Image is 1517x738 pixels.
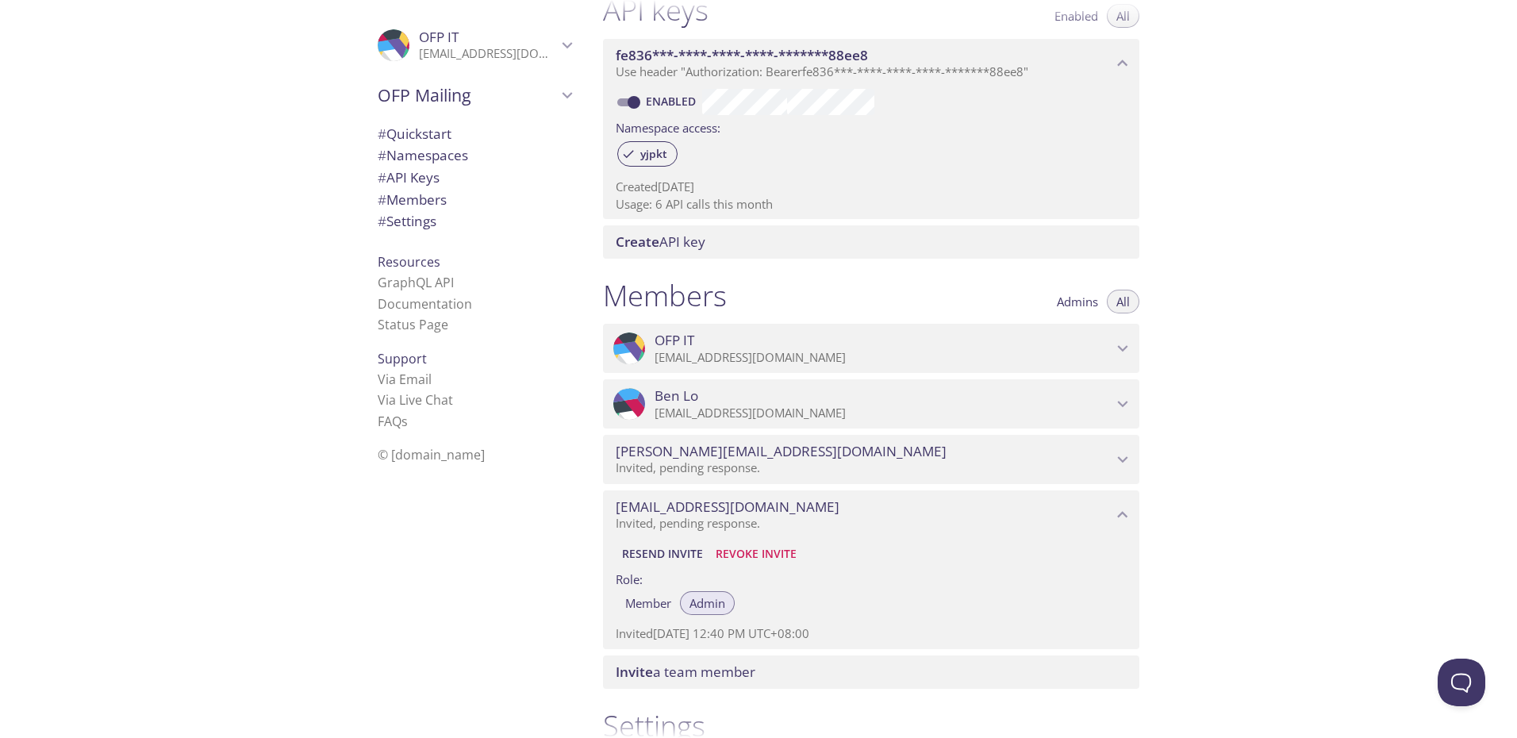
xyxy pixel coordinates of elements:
div: OFP Mailing [365,75,584,116]
a: Via Live Chat [378,391,453,409]
div: Invite a team member [603,655,1139,689]
span: # [378,146,386,164]
button: Admin [680,591,735,615]
span: Revoke Invite [716,544,797,563]
p: [EMAIL_ADDRESS][DOMAIN_NAME] [655,350,1112,366]
span: Settings [378,212,436,230]
span: API Keys [378,168,440,186]
button: Revoke Invite [709,541,803,567]
span: Resources [378,253,440,271]
span: # [378,125,386,143]
button: Resend Invite [616,541,709,567]
iframe: Help Scout Beacon - Open [1438,659,1485,706]
span: [PERSON_NAME][EMAIL_ADDRESS][DOMAIN_NAME] [616,443,947,460]
div: Ben Lo [603,379,1139,429]
span: Quickstart [378,125,451,143]
button: Member [616,591,681,615]
button: Admins [1047,290,1108,313]
span: yjpkt [631,147,677,161]
span: OFP IT [419,28,459,46]
p: Invited [DATE] 12:40 PM UTC+08:00 [616,625,1127,642]
span: Ben Lo [655,387,698,405]
p: Usage: 6 API calls this month [616,196,1127,213]
div: Quickstart [365,123,584,145]
div: Members [365,189,584,211]
a: Enabled [643,94,702,109]
p: [EMAIL_ADDRESS][DOMAIN_NAME] [655,406,1112,421]
label: Role: [616,567,1127,590]
a: Status Page [378,316,448,333]
span: [EMAIL_ADDRESS][DOMAIN_NAME] [616,498,839,516]
span: Support [378,350,427,367]
span: Invite [616,663,653,681]
a: Documentation [378,295,472,313]
span: OFP Mailing [378,84,557,106]
p: Invited, pending response. [616,516,1112,532]
p: Created [DATE] [616,179,1127,195]
h1: Members [603,278,727,313]
span: # [378,190,386,209]
div: Create API Key [603,225,1139,259]
div: Team Settings [365,210,584,233]
div: edmondchan@orangefinprinting.com [603,435,1139,484]
span: © [DOMAIN_NAME] [378,446,485,463]
div: frankietang@orangefinprinting.com [603,490,1139,540]
span: # [378,212,386,230]
a: FAQ [378,413,408,430]
div: yjpkt [617,141,678,167]
div: OFP IT [603,324,1139,373]
label: Namespace access: [616,115,720,138]
span: # [378,168,386,186]
span: Members [378,190,447,209]
span: s [401,413,408,430]
span: API key [616,233,705,251]
span: Resend Invite [622,544,703,563]
a: Via Email [378,371,432,388]
div: API Keys [365,167,584,189]
span: a team member [616,663,755,681]
span: Create [616,233,659,251]
p: [EMAIL_ADDRESS][DOMAIN_NAME] [419,46,557,62]
div: Namespaces [365,144,584,167]
a: GraphQL API [378,274,454,291]
span: Namespaces [378,146,468,164]
div: OFP IT [365,19,584,71]
span: OFP IT [655,332,694,349]
p: Invited, pending response. [616,460,1112,476]
button: All [1107,290,1139,313]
